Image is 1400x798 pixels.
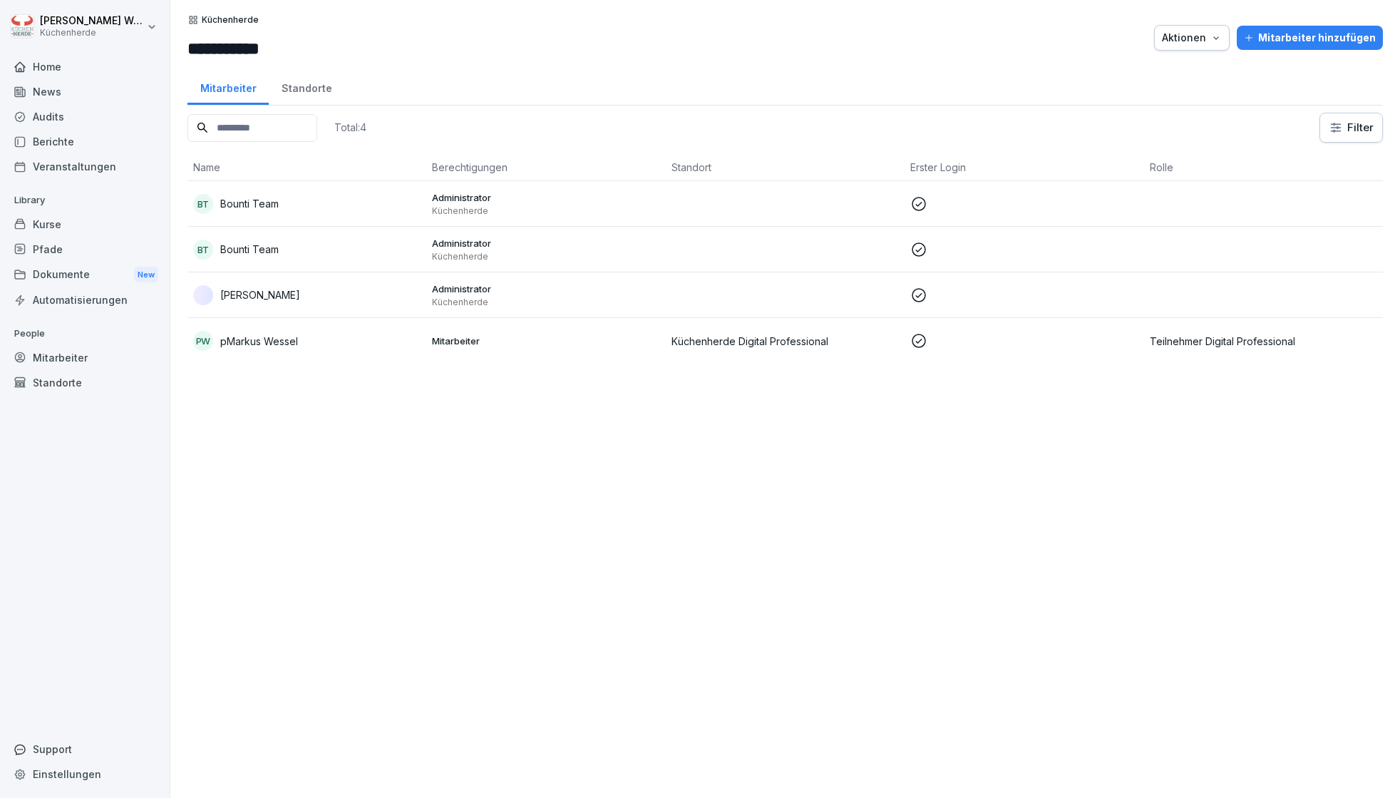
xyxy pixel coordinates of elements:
[1144,154,1383,181] th: Rolle
[1329,121,1374,135] div: Filter
[432,297,659,308] p: Küchenherde
[7,322,163,345] p: People
[905,154,1143,181] th: Erster Login
[40,28,144,38] p: Küchenherde
[1244,30,1376,46] div: Mitarbeiter hinzufügen
[1162,30,1222,46] div: Aktionen
[7,154,163,179] a: Veranstaltungen
[193,240,213,260] div: BT
[432,237,659,250] p: Administrator
[7,129,163,154] a: Berichte
[7,237,163,262] a: Pfade
[134,267,158,283] div: New
[671,334,899,349] p: Küchenherde Digital Professional
[187,154,426,181] th: Name
[432,251,659,262] p: Küchenherde
[432,205,659,217] p: Küchenherde
[7,189,163,212] p: Library
[666,154,905,181] th: Standort
[269,68,344,105] a: Standorte
[7,737,163,762] div: Support
[220,287,300,302] p: [PERSON_NAME]
[7,262,163,288] a: DokumenteNew
[7,345,163,370] a: Mitarbeiter
[220,196,279,211] p: Bounti Team
[1320,113,1382,142] button: Filter
[1154,25,1230,51] button: Aktionen
[7,104,163,129] a: Audits
[193,194,213,214] div: BT
[187,68,269,105] a: Mitarbeiter
[7,262,163,288] div: Dokumente
[220,334,298,349] p: pMarkus Wessel
[220,242,279,257] p: Bounti Team
[7,54,163,79] a: Home
[432,191,659,204] p: Administrator
[40,15,144,27] p: [PERSON_NAME] Wessel
[426,154,665,181] th: Berechtigungen
[193,285,213,305] img: blkuibim9ggwy8x0ihyxhg17.png
[1237,26,1383,50] button: Mitarbeiter hinzufügen
[7,79,163,104] a: News
[1150,334,1377,349] p: Teilnehmer Digital Professional
[432,334,659,347] p: Mitarbeiter
[202,15,259,25] p: Küchenherde
[193,331,213,351] div: pW
[7,762,163,787] a: Einstellungen
[7,212,163,237] a: Kurse
[334,121,366,134] p: Total: 4
[432,282,659,295] p: Administrator
[7,287,163,312] a: Automatisierungen
[7,370,163,395] a: Standorte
